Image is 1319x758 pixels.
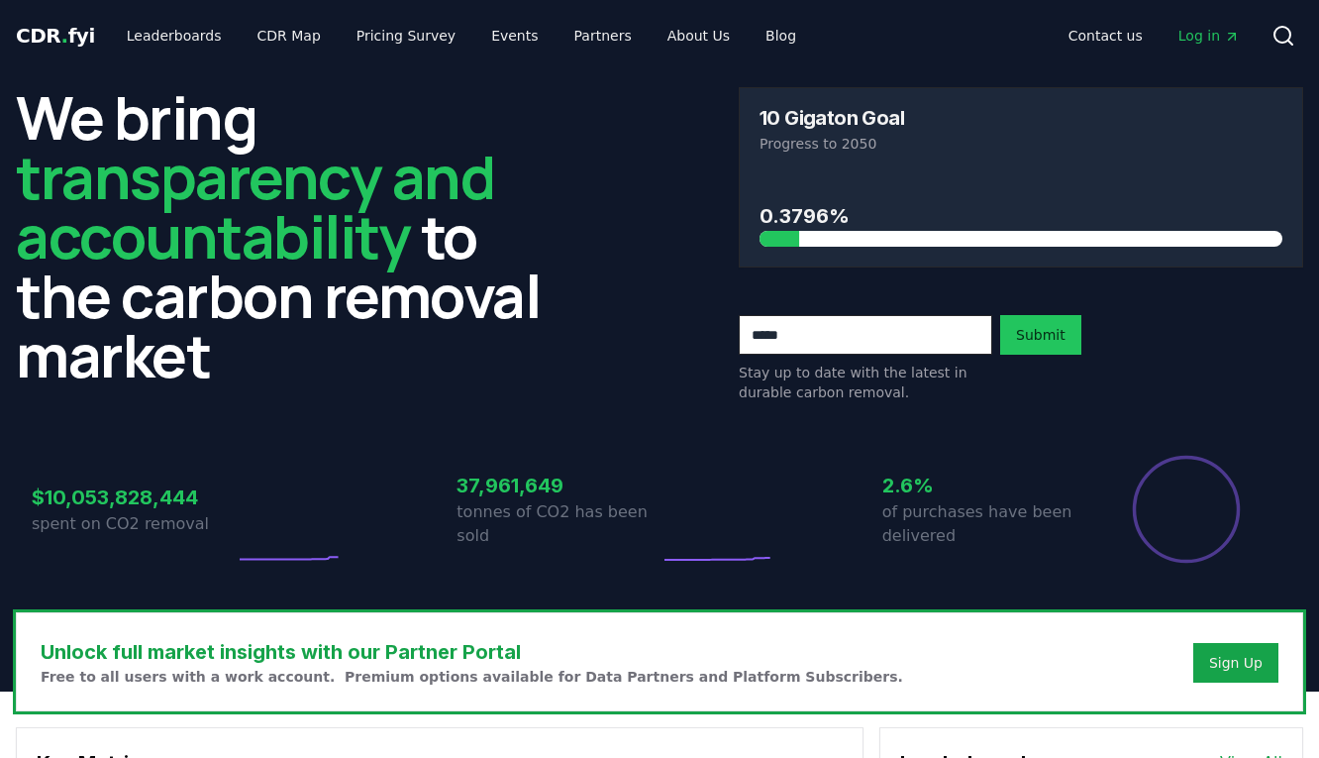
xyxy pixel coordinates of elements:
a: CDR Map [242,18,337,54]
a: Events [475,18,554,54]
h3: 37,961,649 [457,471,659,500]
h2: We bring to the carbon removal market [16,87,580,384]
button: Submit [1000,315,1081,355]
p: of purchases have been delivered [882,500,1085,548]
h3: Unlock full market insights with our Partner Portal [41,637,903,667]
a: Leaderboards [111,18,238,54]
p: Progress to 2050 [760,134,1282,154]
nav: Main [1053,18,1256,54]
nav: Main [111,18,812,54]
p: tonnes of CO2 has been sold [457,500,659,548]
p: Stay up to date with the latest in durable carbon removal. [739,363,992,402]
h3: $10,053,828,444 [32,483,235,512]
span: Log in [1178,26,1240,46]
a: Sign Up [1209,653,1263,673]
p: spent on CO2 removal [32,512,235,536]
a: Pricing Survey [341,18,471,54]
button: Sign Up [1193,643,1278,683]
a: Blog [750,18,812,54]
span: CDR fyi [16,24,95,48]
a: Contact us [1053,18,1159,54]
a: Partners [558,18,648,54]
span: . [61,24,68,48]
a: About Us [652,18,746,54]
h3: 2.6% [882,471,1085,500]
h3: 0.3796% [760,201,1282,231]
h3: 10 Gigaton Goal [760,108,904,128]
a: CDR.fyi [16,22,95,50]
p: Free to all users with a work account. Premium options available for Data Partners and Platform S... [41,667,903,687]
div: Percentage of sales delivered [1131,454,1242,565]
a: Log in [1163,18,1256,54]
span: transparency and accountability [16,136,494,276]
